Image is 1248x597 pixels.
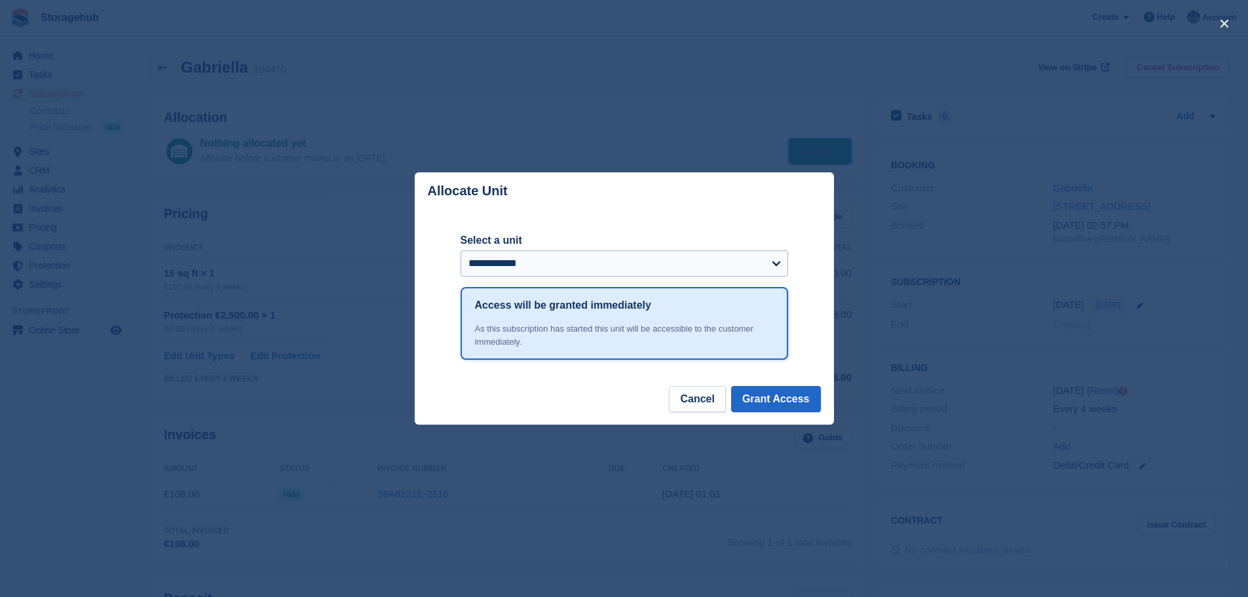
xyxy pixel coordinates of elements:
button: Cancel [669,386,725,412]
button: Grant Access [731,386,821,412]
button: close [1214,13,1235,34]
p: Allocate Unit [428,183,508,199]
div: As this subscription has started this unit will be accessible to the customer immediately. [475,322,774,348]
label: Select a unit [461,233,788,248]
h1: Access will be granted immediately [475,298,651,313]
